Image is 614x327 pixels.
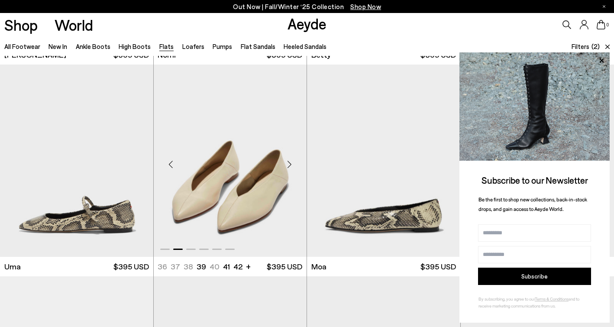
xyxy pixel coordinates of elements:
li: + [246,260,251,272]
a: Heeled Sandals [284,42,326,50]
li: 41 [223,261,230,272]
span: Navigate to /collections/new-in [350,3,381,10]
a: 36 37 38 39 40 41 42 + $395 USD [154,257,307,276]
p: Out Now | Fall/Winter ‘25 Collection [233,1,381,12]
span: Filters [572,42,589,50]
div: 2 / 6 [154,65,307,257]
img: 2a6287a1333c9a56320fd6e7b3c4a9a9.jpg [459,52,610,161]
a: Loafers [182,42,204,50]
span: (2) [591,42,600,52]
span: By subscribing, you agree to our [478,296,535,301]
img: Moa Pointed-Toe Flats [307,65,460,257]
span: $395 USD [267,261,302,272]
a: Flat Sandals [241,42,275,50]
a: Terms & Conditions [535,296,569,301]
a: All Footwear [4,42,40,50]
a: Next slide Previous slide [154,65,307,257]
a: High Boots [119,42,151,50]
span: Be the first to shop new collections, back-in-stock drops, and gain access to Aeyde World. [478,196,587,212]
a: Shop [4,17,38,32]
a: Next slide Previous slide [307,65,460,257]
button: Subscribe [478,268,591,285]
a: Ankle Boots [76,42,110,50]
span: $395 USD [420,261,456,272]
img: Moa Pointed-Toe Flats [154,65,307,257]
div: Previous slide [158,151,184,177]
li: 42 [233,261,242,272]
a: Flats [159,42,174,50]
span: Uma [4,261,21,272]
span: Moa [311,261,326,272]
a: Aeyde [288,14,326,32]
div: 1 / 6 [307,65,460,257]
a: World [55,17,93,32]
a: New In [48,42,67,50]
a: Moa $395 USD [307,257,460,276]
a: Pumps [213,42,232,50]
span: 0 [605,23,610,27]
span: Subscribe to our Newsletter [482,175,588,185]
span: $395 USD [113,261,149,272]
a: 0 [597,20,605,29]
li: 39 [197,261,206,272]
ul: variant [158,261,240,272]
div: Next slide [276,151,302,177]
